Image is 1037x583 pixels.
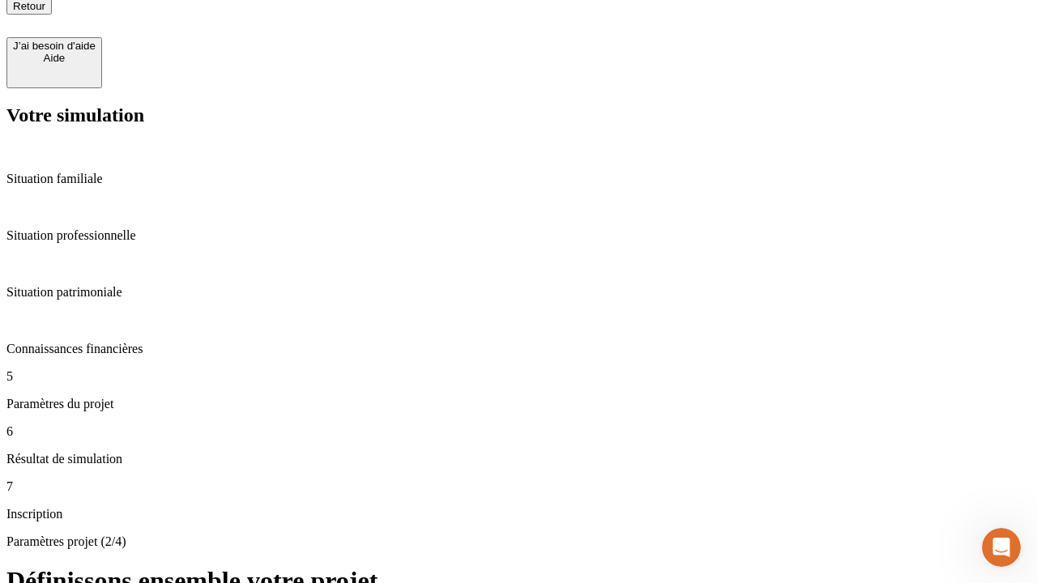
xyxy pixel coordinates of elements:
[6,534,1031,549] p: Paramètres projet (2/4)
[982,528,1021,567] iframe: Intercom live chat
[6,479,1031,494] p: 7
[6,424,1031,439] p: 6
[6,397,1031,411] p: Paramètres du projet
[13,40,96,52] div: J’ai besoin d'aide
[6,228,1031,243] p: Situation professionnelle
[6,285,1031,300] p: Situation patrimoniale
[6,172,1031,186] p: Situation familiale
[6,452,1031,466] p: Résultat de simulation
[6,369,1031,384] p: 5
[13,52,96,64] div: Aide
[6,104,1031,126] h2: Votre simulation
[6,37,102,88] button: J’ai besoin d'aideAide
[6,507,1031,521] p: Inscription
[6,342,1031,356] p: Connaissances financières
